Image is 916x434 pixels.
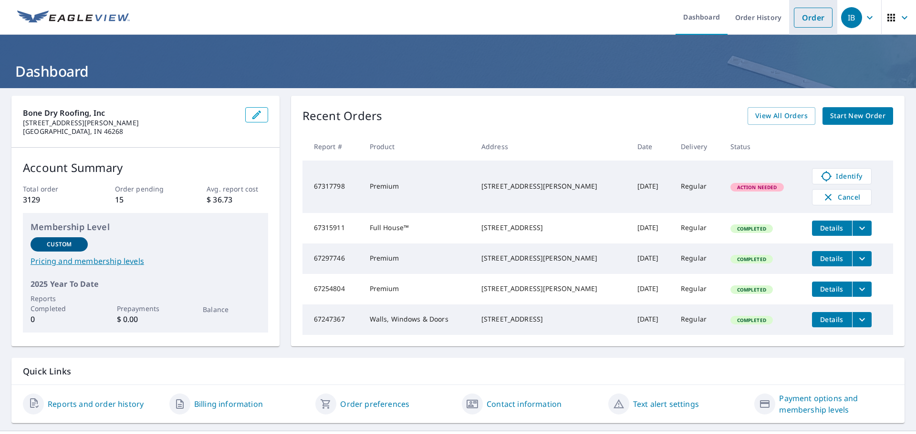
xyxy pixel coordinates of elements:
td: Regular [673,213,723,243]
td: [DATE] [630,161,673,213]
td: 67247367 [302,304,362,335]
td: 67297746 [302,243,362,274]
span: Action Needed [731,184,783,191]
button: detailsBtn-67297746 [812,251,852,266]
td: Full House™ [362,213,474,243]
div: [STREET_ADDRESS] [481,314,622,324]
span: Completed [731,317,772,323]
td: 67315911 [302,213,362,243]
div: [STREET_ADDRESS][PERSON_NAME] [481,182,622,191]
span: Start New Order [830,110,885,122]
p: $ 0.00 [117,313,174,325]
td: Premium [362,243,474,274]
div: [STREET_ADDRESS] [481,223,622,232]
a: Pricing and membership levels [31,255,260,267]
button: filesDropdownBtn-67247367 [852,312,872,327]
td: Regular [673,274,723,304]
button: detailsBtn-67247367 [812,312,852,327]
td: 67254804 [302,274,362,304]
p: 2025 Year To Date [31,278,260,290]
p: Avg. report cost [207,184,268,194]
td: Regular [673,304,723,335]
span: Identify [818,171,865,182]
p: Recent Orders [302,107,383,125]
button: detailsBtn-67254804 [812,282,852,297]
a: Billing information [194,398,263,410]
span: Details [818,254,846,263]
p: Account Summary [23,159,268,176]
p: Custom [47,240,72,249]
td: 67317798 [302,161,362,213]
p: Balance [203,304,260,314]
a: Payment options and membership levels [779,393,893,415]
h1: Dashboard [11,61,905,81]
p: Reports Completed [31,293,88,313]
th: Date [630,132,673,161]
td: Premium [362,274,474,304]
th: Status [723,132,804,161]
span: Details [818,284,846,293]
button: filesDropdownBtn-67254804 [852,282,872,297]
a: Start New Order [822,107,893,125]
p: Order pending [115,184,176,194]
th: Report # [302,132,362,161]
button: detailsBtn-67315911 [812,221,852,236]
a: View All Orders [748,107,815,125]
p: 3129 [23,194,84,205]
p: Membership Level [31,221,260,233]
p: $ 36.73 [207,194,268,205]
p: Bone Dry Roofing, Inc [23,107,238,119]
a: Text alert settings [633,398,699,410]
span: Details [818,315,846,324]
a: Order preferences [340,398,409,410]
button: filesDropdownBtn-67315911 [852,221,872,236]
td: [DATE] [630,274,673,304]
th: Product [362,132,474,161]
div: [STREET_ADDRESS][PERSON_NAME] [481,284,622,293]
td: [DATE] [630,243,673,274]
p: [GEOGRAPHIC_DATA], IN 46268 [23,127,238,136]
a: Order [794,8,833,28]
td: Regular [673,161,723,213]
td: Premium [362,161,474,213]
p: Total order [23,184,84,194]
span: Cancel [822,192,862,203]
td: Regular [673,243,723,274]
span: Completed [731,225,772,232]
button: Cancel [812,189,872,205]
p: 15 [115,194,176,205]
div: IB [841,7,862,28]
td: [DATE] [630,304,673,335]
span: View All Orders [755,110,808,122]
span: Details [818,223,846,232]
p: [STREET_ADDRESS][PERSON_NAME] [23,119,238,127]
td: Walls, Windows & Doors [362,304,474,335]
a: Contact information [487,398,562,410]
button: filesDropdownBtn-67297746 [852,251,872,266]
div: [STREET_ADDRESS][PERSON_NAME] [481,253,622,263]
a: Identify [812,168,872,184]
th: Address [474,132,630,161]
span: Completed [731,256,772,262]
span: Completed [731,286,772,293]
td: [DATE] [630,213,673,243]
img: EV Logo [17,10,130,25]
p: Quick Links [23,365,893,377]
a: Reports and order history [48,398,144,410]
p: Prepayments [117,303,174,313]
th: Delivery [673,132,723,161]
p: 0 [31,313,88,325]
